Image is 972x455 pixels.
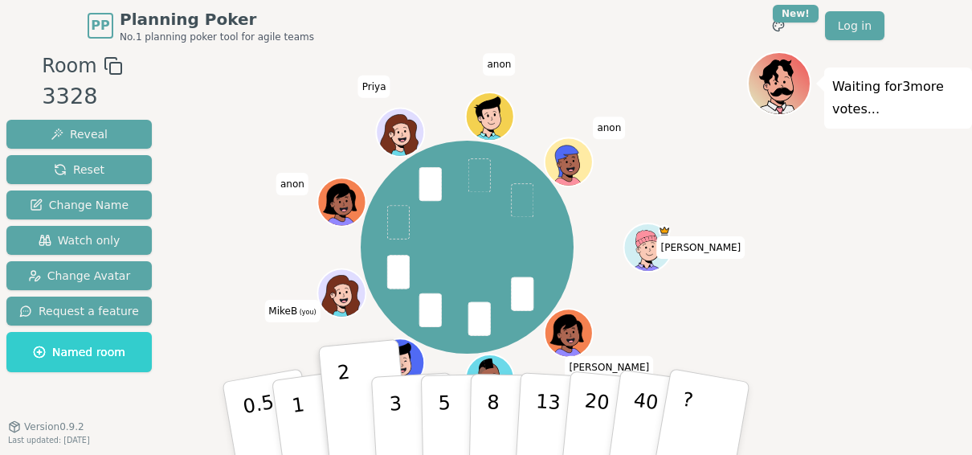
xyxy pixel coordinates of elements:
span: Room [42,51,96,80]
span: Request a feature [19,303,139,319]
span: Click to change your name [593,117,625,139]
span: Planning Poker [120,8,314,31]
div: New! [773,5,819,23]
button: Named room [6,332,152,372]
span: Reset [54,162,104,178]
span: Ansley is the host [659,225,671,237]
span: Click to change your name [483,53,515,76]
span: Version 0.9.2 [24,420,84,433]
button: Watch only [6,226,152,255]
button: Version0.9.2 [8,420,84,433]
a: PPPlanning PokerNo.1 planning poker tool for agile teams [88,8,314,43]
span: No.1 planning poker tool for agile teams [120,31,314,43]
p: 2 [337,361,357,449]
a: Log in [825,11,884,40]
span: Click to change your name [264,300,320,322]
span: Click to change your name [358,75,390,97]
p: Waiting for 3 more votes... [832,76,964,121]
span: (you) [297,309,317,316]
button: Request a feature [6,297,152,326]
span: Click to change your name [566,355,654,378]
span: Click to change your name [276,173,308,195]
span: Reveal [51,126,108,142]
button: Change Name [6,191,152,219]
span: Click to change your name [657,236,745,259]
button: New! [764,11,793,40]
span: Named room [33,344,125,360]
button: Reset [6,155,152,184]
div: 3328 [42,80,122,113]
span: PP [91,16,109,35]
span: Last updated: [DATE] [8,436,90,445]
button: Change Avatar [6,261,152,290]
button: Reveal [6,120,152,149]
span: Watch only [39,232,120,248]
button: Click to change your avatar [320,270,365,315]
span: Change Name [30,197,129,213]
span: Change Avatar [28,268,131,284]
